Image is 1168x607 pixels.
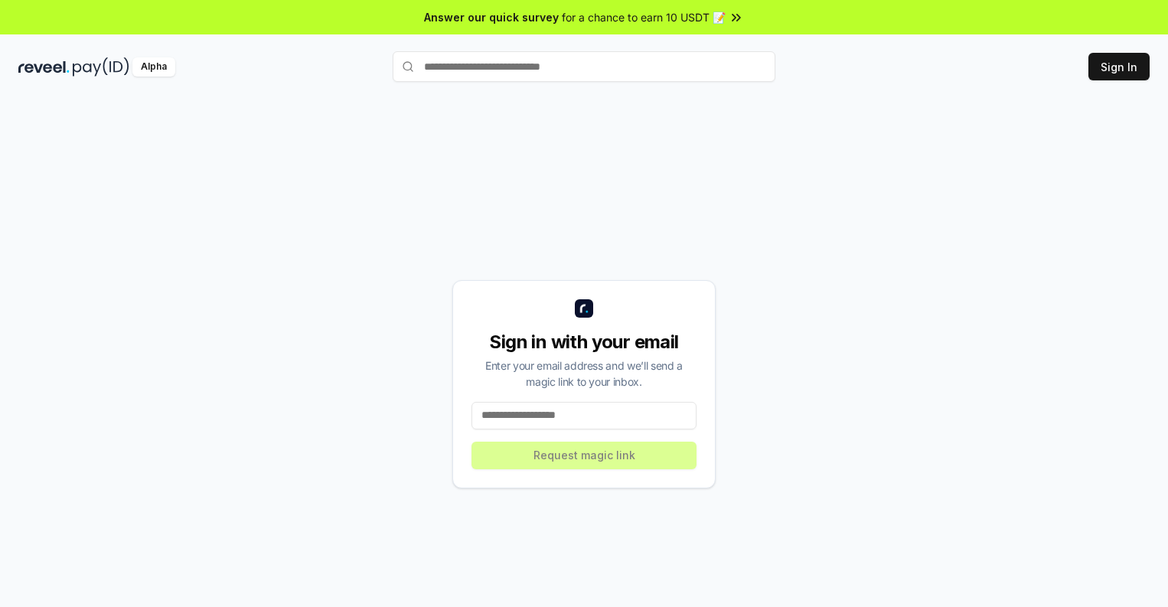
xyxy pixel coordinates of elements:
[471,330,697,354] div: Sign in with your email
[73,57,129,77] img: pay_id
[575,299,593,318] img: logo_small
[1088,53,1150,80] button: Sign In
[424,9,559,25] span: Answer our quick survey
[132,57,175,77] div: Alpha
[562,9,726,25] span: for a chance to earn 10 USDT 📝
[18,57,70,77] img: reveel_dark
[471,357,697,390] div: Enter your email address and we’ll send a magic link to your inbox.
